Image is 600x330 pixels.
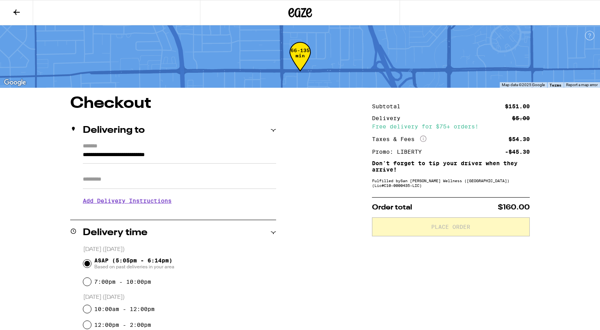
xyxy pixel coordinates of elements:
h2: Delivery time [83,228,148,238]
div: -$45.30 [505,149,530,155]
div: Delivery [372,115,406,121]
span: Map data ©2025 Google [502,83,545,87]
label: 7:00pm - 10:00pm [94,279,151,285]
img: Google [2,77,28,88]
h2: Delivering to [83,126,145,135]
p: Don't forget to tip your driver when they arrive! [372,160,530,173]
p: [DATE] ([DATE]) [83,294,276,301]
button: Place Order [372,217,530,236]
h1: Checkout [70,96,276,111]
p: [DATE] ([DATE]) [83,246,276,253]
label: 12:00pm - 2:00pm [94,322,151,328]
div: $54.30 [508,136,530,142]
div: 66-135 min [290,48,311,77]
span: Order total [372,204,412,211]
div: Free delivery for $75+ orders! [372,124,530,129]
div: Fulfilled by San [PERSON_NAME] Wellness ([GEOGRAPHIC_DATA]) (Lic# C10-0000435-LIC ) [372,178,530,188]
a: Open this area in Google Maps (opens a new window) [2,77,28,88]
span: Hi. Need any help? [5,6,57,12]
p: We'll contact you at [PHONE_NUMBER] when we arrive [83,210,276,216]
span: Based on past deliveries in your area [94,264,174,270]
span: $160.00 [498,204,530,211]
div: $5.00 [512,115,530,121]
div: $151.00 [505,104,530,109]
div: Taxes & Fees [372,136,426,143]
label: 10:00am - 12:00pm [94,306,155,312]
a: Report a map error [566,83,598,87]
div: Subtotal [372,104,406,109]
span: ASAP (5:05pm - 6:14pm) [94,257,174,270]
div: Promo: LIBERTY [372,149,427,155]
h3: Add Delivery Instructions [83,192,276,210]
a: Terms [550,83,561,87]
span: Place Order [432,224,471,230]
